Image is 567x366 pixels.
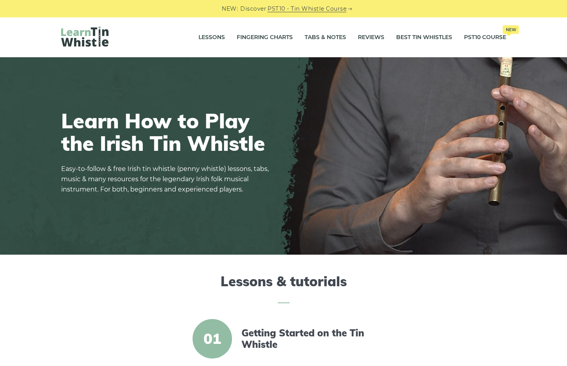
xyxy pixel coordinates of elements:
a: Lessons [198,28,225,47]
h1: Learn How to Play the Irish Tin Whistle [61,109,274,154]
img: LearnTinWhistle.com [61,26,109,47]
span: 01 [193,319,232,358]
span: New [503,25,519,34]
h2: Lessons & tutorials [61,274,506,303]
a: Reviews [358,28,384,47]
a: Getting Started on the Tin Whistle [241,327,377,350]
a: Fingering Charts [237,28,293,47]
a: PST10 CourseNew [464,28,506,47]
p: Easy-to-follow & free Irish tin whistle (penny whistle) lessons, tabs, music & many resources for... [61,164,274,195]
a: Best Tin Whistles [396,28,452,47]
a: Tabs & Notes [305,28,346,47]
